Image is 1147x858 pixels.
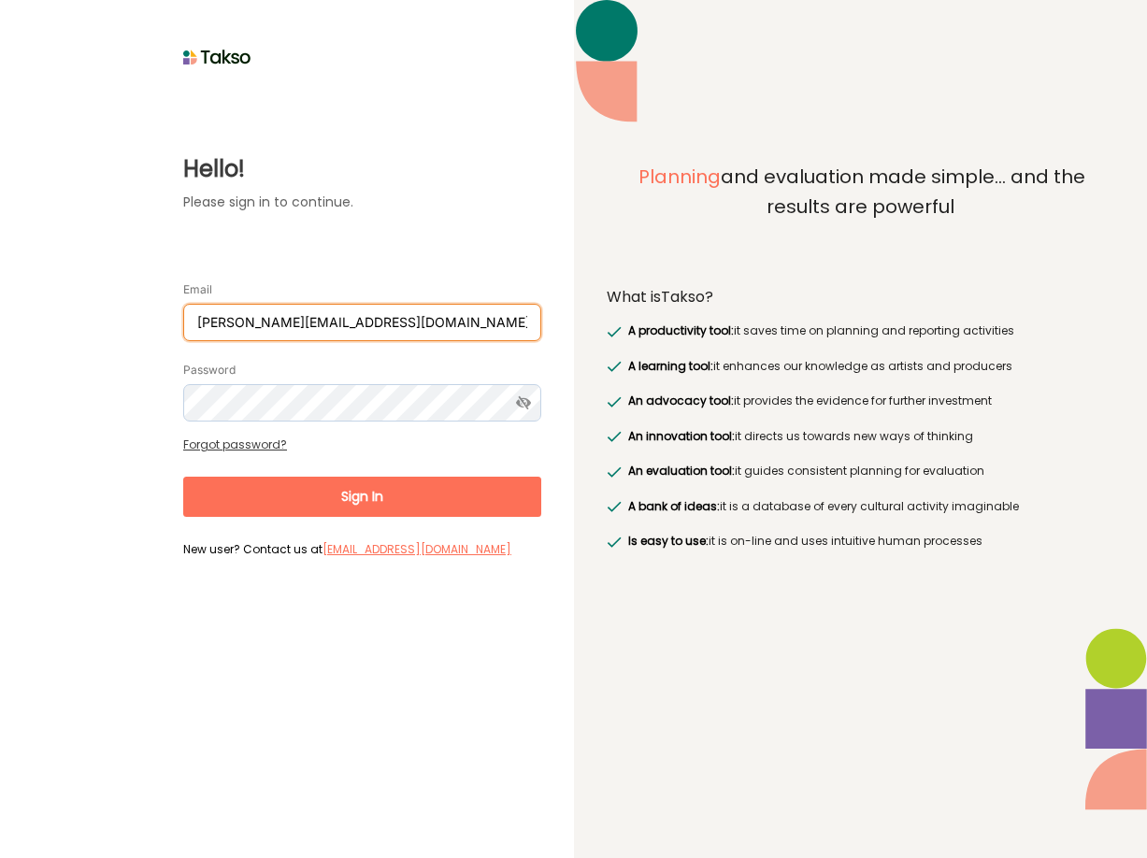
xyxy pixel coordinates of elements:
[624,427,973,446] label: it directs us towards new ways of thinking
[624,532,982,551] label: it is on-line and uses intuitive human processes
[183,304,541,341] input: Email
[661,286,713,307] span: Takso?
[628,463,735,479] span: An evaluation tool:
[638,164,721,190] span: Planning
[607,536,622,548] img: greenRight
[183,193,541,212] label: Please sign in to continue.
[624,357,1012,376] label: it enhances our knowledge as artists and producers
[183,282,212,297] label: Email
[183,43,251,71] img: taksoLoginLogo
[624,497,1019,516] label: it is a database of every cultural activity imaginable
[628,533,709,549] span: Is easy to use:
[607,163,1115,264] label: and evaluation made simple... and the results are powerful
[607,326,622,337] img: greenRight
[624,322,1014,340] label: it saves time on planning and reporting activities
[183,477,541,517] button: Sign In
[607,501,622,512] img: greenRight
[183,436,287,452] a: Forgot password?
[628,322,734,338] span: A productivity tool:
[323,540,511,559] label: [EMAIL_ADDRESS][DOMAIN_NAME]
[183,540,541,557] label: New user? Contact us at
[183,152,541,186] label: Hello!
[323,541,511,557] a: [EMAIL_ADDRESS][DOMAIN_NAME]
[628,393,734,408] span: An advocacy tool:
[628,498,720,514] span: A bank of ideas:
[607,361,622,372] img: greenRight
[624,462,984,480] label: it guides consistent planning for evaluation
[624,392,992,410] label: it provides the evidence for further investment
[183,363,236,378] label: Password
[628,358,713,374] span: A learning tool:
[607,466,622,478] img: greenRight
[607,431,622,442] img: greenRight
[607,396,622,408] img: greenRight
[607,288,713,307] label: What is
[628,428,735,444] span: An innovation tool:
